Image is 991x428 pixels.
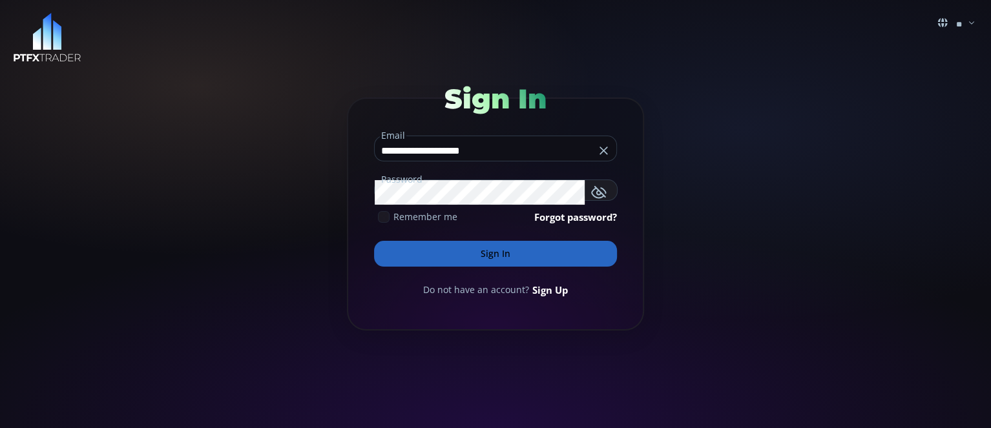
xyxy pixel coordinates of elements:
div: Do not have an account? [374,283,617,297]
img: LOGO [13,13,81,63]
button: Sign In [374,241,617,267]
a: Sign Up [532,283,568,297]
a: Forgot password? [534,210,617,224]
span: Remember me [393,210,457,223]
span: Sign In [444,82,547,116]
